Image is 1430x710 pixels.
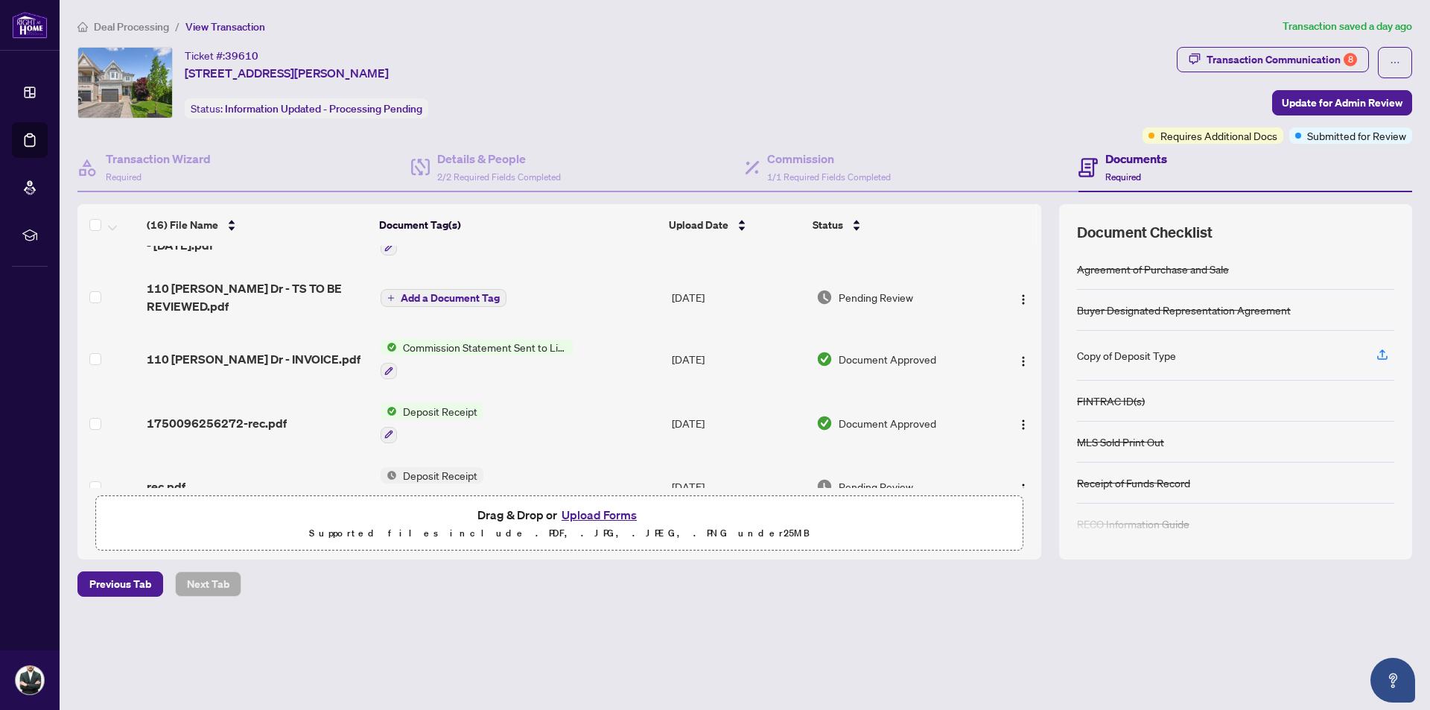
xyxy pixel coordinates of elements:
img: Status Icon [381,339,397,355]
span: Pending Review [839,478,913,495]
span: 110 [PERSON_NAME] Dr - INVOICE.pdf [147,350,360,368]
td: [DATE] [666,391,810,455]
span: Document Approved [839,415,936,431]
span: Deal Processing [94,20,169,34]
span: Document Approved [839,351,936,367]
span: Required [1105,171,1141,183]
button: Upload Forms [557,505,641,524]
span: 2/2 Required Fields Completed [437,171,561,183]
h4: Details & People [437,150,561,168]
span: ellipsis [1390,57,1400,68]
span: 1/1 Required Fields Completed [767,171,891,183]
button: Logo [1011,347,1035,371]
img: Logo [1017,355,1029,367]
img: Status Icon [381,467,397,484]
div: Buyer Designated Representation Agreement [1077,302,1291,318]
span: 39610 [225,49,258,63]
p: Supported files include .PDF, .JPG, .JPEG, .PNG under 25 MB [105,524,1014,542]
div: Agreement of Purchase and Sale [1077,261,1229,277]
span: Commission Statement Sent to Listing Brokerage [397,339,573,355]
img: Logo [1017,294,1029,305]
button: Next Tab [175,571,241,597]
button: Status IconDeposit Receipt [381,403,483,443]
td: [DATE] [666,267,810,327]
td: [DATE] [666,455,810,519]
span: Required [106,171,142,183]
div: Transaction Communication [1207,48,1357,72]
li: / [175,18,179,35]
span: Pending Review [839,289,913,305]
img: Document Status [816,478,833,495]
span: View Transaction [185,20,265,34]
button: Logo [1011,475,1035,498]
img: logo [12,11,48,39]
span: Drag & Drop or [477,505,641,524]
th: (16) File Name [141,204,373,246]
span: Previous Tab [89,572,151,596]
button: Open asap [1370,658,1415,703]
img: Logo [1017,483,1029,495]
span: Deposit Receipt [397,467,483,484]
span: Submitted for Review [1307,127,1406,144]
span: Document Checklist [1077,222,1213,243]
button: Logo [1011,285,1035,309]
span: Requires Additional Docs [1160,127,1277,144]
th: Document Tag(s) [373,204,664,246]
span: (16) File Name [147,217,218,233]
div: Status: [185,98,428,118]
span: Status [813,217,843,233]
span: [STREET_ADDRESS][PERSON_NAME] [185,64,389,82]
h4: Commission [767,150,891,168]
th: Status [807,204,986,246]
img: IMG-E12212537_1.jpg [78,48,172,118]
div: Ticket #: [185,47,258,64]
span: Upload Date [669,217,728,233]
h4: Documents [1105,150,1167,168]
span: 110 [PERSON_NAME] Dr - TS TO BE REVIEWED.pdf [147,279,368,315]
article: Transaction saved a day ago [1283,18,1412,35]
img: Status Icon [381,403,397,419]
button: Add a Document Tag [381,288,506,308]
button: Logo [1011,411,1035,435]
span: Information Updated - Processing Pending [225,102,422,115]
span: Deposit Receipt [397,403,483,419]
img: Document Status [816,415,833,431]
span: Add a Document Tag [401,293,500,303]
img: Logo [1017,419,1029,431]
button: Status IconCommission Statement Sent to Listing Brokerage [381,339,573,379]
div: MLS Sold Print Out [1077,434,1164,450]
span: rec.pdf [147,478,185,495]
div: FINTRAC ID(s) [1077,393,1145,409]
div: Copy of Deposit Type [1077,347,1176,364]
div: Receipt of Funds Record [1077,475,1190,491]
button: Add a Document Tag [381,289,506,307]
span: 1750096256272-rec.pdf [147,414,287,432]
div: 8 [1344,53,1357,66]
h4: Transaction Wizard [106,150,211,168]
span: Update for Admin Review [1282,91,1402,115]
button: Transaction Communication8 [1177,47,1369,72]
img: Document Status [816,289,833,305]
span: plus [387,294,395,302]
button: Status IconDeposit Receipt [381,467,483,507]
th: Upload Date [663,204,807,246]
span: home [77,22,88,32]
button: Previous Tab [77,571,163,597]
div: RECO Information Guide [1077,516,1189,532]
button: Update for Admin Review [1272,90,1412,115]
img: Profile Icon [16,666,44,694]
img: Document Status [816,351,833,367]
span: Drag & Drop orUpload FormsSupported files include .PDF, .JPG, .JPEG, .PNG under25MB [96,496,1023,551]
td: [DATE] [666,327,810,391]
